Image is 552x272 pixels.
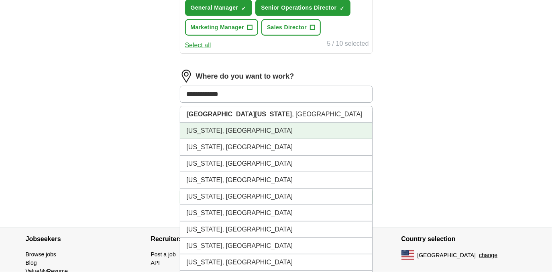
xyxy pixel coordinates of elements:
li: [US_STATE], [GEOGRAPHIC_DATA] [180,139,372,156]
span: Sales Director [267,23,307,32]
li: , [GEOGRAPHIC_DATA] [180,106,372,123]
button: Sales Director [261,19,321,36]
button: Marketing Manager [185,19,259,36]
li: [US_STATE], [GEOGRAPHIC_DATA] [180,189,372,205]
a: Browse jobs [26,251,56,258]
li: [US_STATE], [GEOGRAPHIC_DATA] [180,172,372,189]
button: change [479,251,497,260]
li: [US_STATE], [GEOGRAPHIC_DATA] [180,238,372,254]
li: [US_STATE], [GEOGRAPHIC_DATA] [180,221,372,238]
button: Select all [185,41,211,50]
span: [GEOGRAPHIC_DATA] [418,251,476,260]
span: Marketing Manager [191,23,244,32]
a: API [151,260,160,266]
span: ✓ [340,5,344,12]
li: [US_STATE], [GEOGRAPHIC_DATA] [180,254,372,271]
label: Where do you want to work? [196,71,294,82]
h4: Country selection [401,228,527,250]
img: US flag [401,250,414,260]
a: Post a job [151,251,176,258]
li: [US_STATE], [GEOGRAPHIC_DATA] [180,205,372,221]
span: General Manager [191,4,238,12]
li: [US_STATE], [GEOGRAPHIC_DATA] [180,156,372,172]
div: 5 / 10 selected [327,39,369,50]
span: Senior Operations Director [261,4,336,12]
li: [US_STATE], [GEOGRAPHIC_DATA] [180,123,372,139]
strong: [GEOGRAPHIC_DATA][US_STATE] [187,111,292,118]
img: location.png [180,70,193,83]
a: Blog [26,260,37,266]
span: ✓ [241,5,246,12]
